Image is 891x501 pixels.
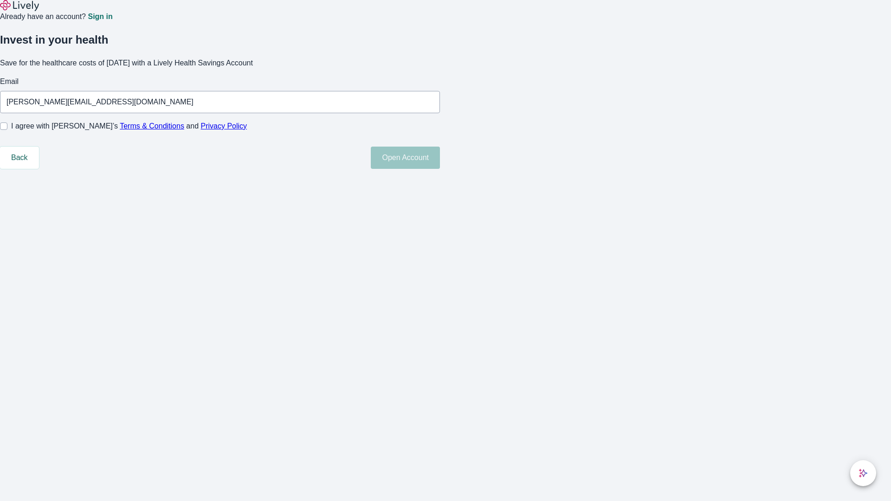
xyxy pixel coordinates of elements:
[850,460,876,486] button: chat
[201,122,247,130] a: Privacy Policy
[88,13,112,20] a: Sign in
[120,122,184,130] a: Terms & Conditions
[11,121,247,132] span: I agree with [PERSON_NAME]’s and
[859,469,868,478] svg: Lively AI Assistant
